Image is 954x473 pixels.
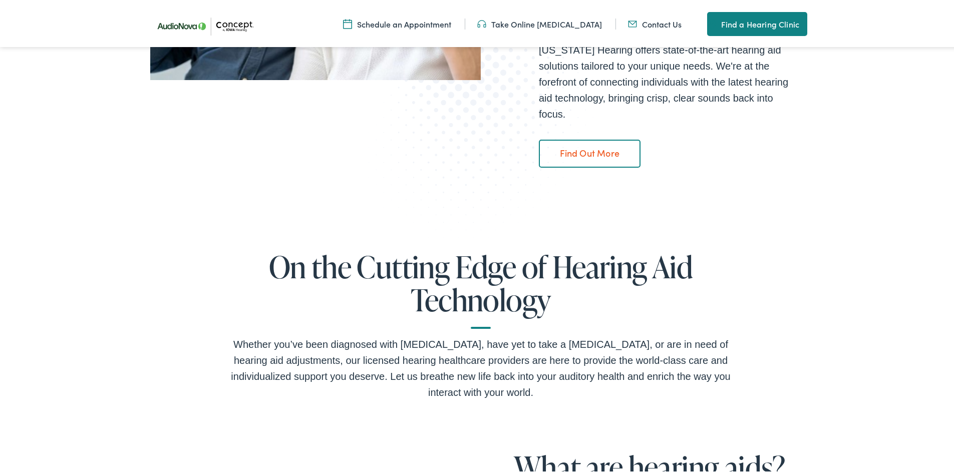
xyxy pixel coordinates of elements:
img: utility icon [628,17,637,28]
a: Schedule an Appointment [343,17,451,28]
a: Find a Hearing Clinic [707,10,807,34]
img: A calendar icon to schedule an appointment at Concept by Iowa Hearing. [343,17,352,28]
a: Find Out More [539,138,641,166]
img: utility icon [477,17,486,28]
a: Take Online [MEDICAL_DATA] [477,17,602,28]
a: Contact Us [628,17,682,28]
div: Whether you’ve been diagnosed with [MEDICAL_DATA], have yet to take a [MEDICAL_DATA], or are in n... [225,334,736,398]
h2: On the Cutting Edge of Hearing Aid Technology [225,248,736,327]
img: utility icon [707,16,716,28]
